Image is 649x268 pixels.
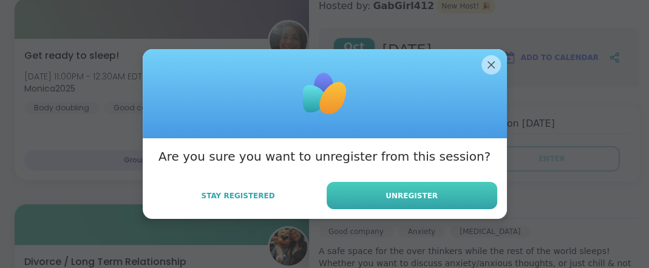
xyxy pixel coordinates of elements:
span: Stay Registered [201,190,274,201]
img: ShareWell Logomark [294,64,355,124]
span: Unregister [386,190,438,201]
button: Unregister [327,182,497,209]
button: Stay Registered [152,183,324,209]
h3: Are you sure you want to unregister from this session? [158,148,491,165]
